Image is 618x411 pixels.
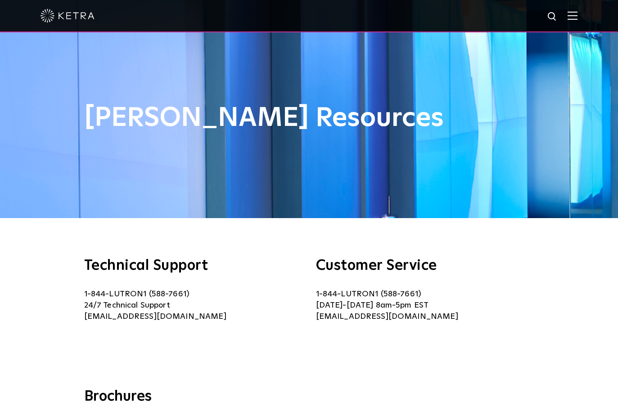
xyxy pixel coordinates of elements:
[84,313,226,321] a: [EMAIL_ADDRESS][DOMAIN_NAME]
[84,259,302,273] h3: Technical Support
[568,11,577,20] img: Hamburger%20Nav.svg
[41,9,95,22] img: ketra-logo-2019-white
[547,11,558,22] img: search icon
[316,259,534,273] h3: Customer Service
[84,103,534,133] h1: [PERSON_NAME] Resources
[316,289,534,322] p: 1-844-LUTRON1 (588-7661) [DATE]-[DATE] 8am-5pm EST [EMAIL_ADDRESS][DOMAIN_NAME]
[84,388,534,407] h3: Brochures
[84,289,302,322] p: 1-844-LUTRON1 (588-7661) 24/7 Technical Support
